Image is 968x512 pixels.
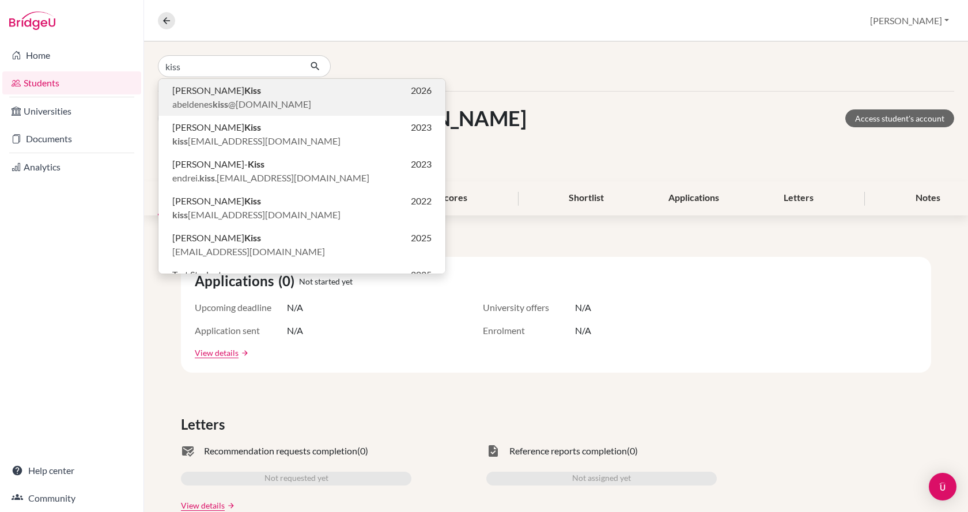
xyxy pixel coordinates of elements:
div: Shortlist [555,181,618,215]
b: Kiss [244,195,261,206]
span: [PERSON_NAME] [172,231,261,245]
a: View details [195,347,239,359]
a: Universities [2,100,141,123]
a: Students [2,71,141,94]
a: Community [2,487,141,510]
button: [PERSON_NAME]Kiss2023kiss[EMAIL_ADDRESS][DOMAIN_NAME] [158,116,445,153]
span: 2025 [411,268,432,282]
span: Test Student [172,268,222,282]
button: [PERSON_NAME]-Kiss2023endrei.kiss.[EMAIL_ADDRESS][DOMAIN_NAME] [158,153,445,189]
span: 2023 [411,120,432,134]
b: kiss [199,172,215,183]
div: Open Intercom Messenger [929,473,956,500]
a: arrow_forward [225,502,235,510]
span: Reference reports completion [509,444,627,458]
button: Test Student2025juditskiss@[DOMAIN_NAME] [158,263,445,300]
button: [PERSON_NAME] [865,10,954,32]
span: Letters [181,414,229,435]
span: 2025 [411,231,432,245]
span: Recommendation requests completion [204,444,357,458]
a: Help center [2,459,141,482]
span: [PERSON_NAME]- [172,157,264,171]
span: N/A [287,324,303,337]
span: Applications [195,271,278,291]
div: Notes [902,181,954,215]
span: (0) [357,444,368,458]
span: 2022 [411,194,432,208]
span: endrei. .[EMAIL_ADDRESS][DOMAIN_NAME] [172,171,369,185]
a: Access student's account [845,109,954,127]
b: Kiss [244,85,261,96]
a: View details [181,499,225,511]
b: Kiss [244,232,261,243]
button: [PERSON_NAME]Kiss2026abeldeneskiss@[DOMAIN_NAME] [158,79,445,116]
span: Enrolment [483,324,575,337]
b: kiss [213,98,228,109]
button: [PERSON_NAME]Kiss2022kiss[EMAIL_ADDRESS][DOMAIN_NAME] [158,189,445,226]
span: N/A [287,301,303,314]
span: task [486,444,500,458]
span: Application sent [195,324,287,337]
button: [PERSON_NAME]Kiss2025[EMAIL_ADDRESS][DOMAIN_NAME] [158,226,445,263]
b: Kiss [244,122,261,132]
span: Upcoming deadline [195,301,287,314]
a: Home [2,44,141,67]
b: kiss [172,209,188,220]
a: Analytics [2,156,141,179]
img: Bridge-U [9,12,55,30]
span: [PERSON_NAME] [172,84,261,97]
b: Kiss [248,158,264,169]
span: [PERSON_NAME] [172,120,261,134]
div: Applications [655,181,733,215]
span: 2023 [411,157,432,171]
span: University offers [483,301,575,314]
a: arrow_forward [239,349,249,357]
span: Not requested yet [264,472,328,486]
span: 2026 [411,84,432,97]
span: N/A [575,324,591,337]
b: kiss [172,135,188,146]
input: Find student by name... [158,55,301,77]
div: Letters [770,181,827,215]
span: (0) [627,444,638,458]
span: [EMAIL_ADDRESS][DOMAIN_NAME] [172,134,341,148]
span: Not started yet [299,275,353,287]
span: (0) [278,271,299,291]
span: [PERSON_NAME] [172,194,261,208]
span: [EMAIL_ADDRESS][DOMAIN_NAME] [172,208,341,222]
span: mark_email_read [181,444,195,458]
a: Documents [2,127,141,150]
span: [EMAIL_ADDRESS][DOMAIN_NAME] [172,245,325,259]
span: Not assigned yet [572,472,631,486]
span: abeldenes @[DOMAIN_NAME] [172,97,311,111]
span: N/A [575,301,591,314]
